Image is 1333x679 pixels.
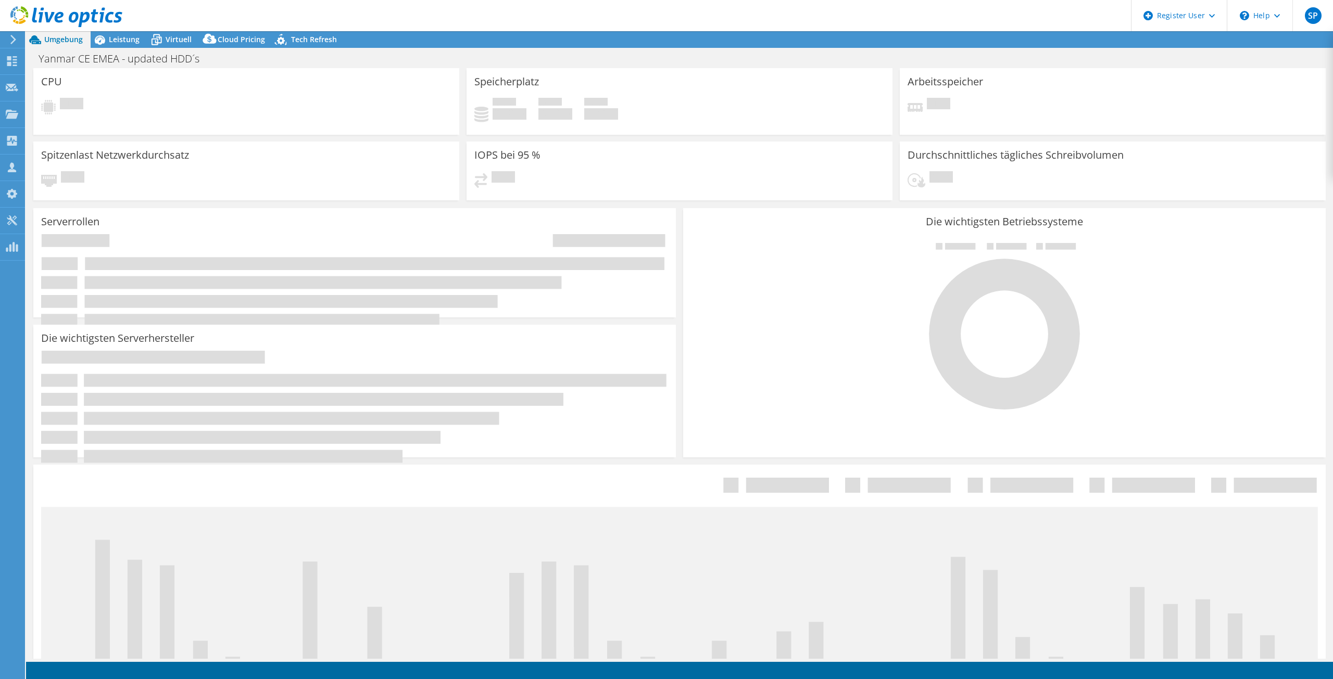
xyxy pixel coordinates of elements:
h3: CPU [41,76,62,87]
h3: Durchschnittliches tägliches Schreibvolumen [908,149,1124,161]
span: Cloud Pricing [218,34,265,44]
span: Ausstehend [61,171,84,185]
h3: Arbeitsspeicher [908,76,983,87]
h1: Yanmar CE EMEA - updated HDD´s [34,53,216,65]
h3: Serverrollen [41,216,99,227]
span: Leistung [109,34,140,44]
h3: IOPS bei 95 % [474,149,540,161]
h4: 0 GiB [493,108,526,120]
span: Tech Refresh [291,34,337,44]
span: Ausstehend [929,171,953,185]
h3: Die wichtigsten Betriebssysteme [691,216,1318,227]
span: Ausstehend [60,98,83,112]
h4: 0 GiB [584,108,618,120]
span: Umgebung [44,34,83,44]
h3: Spitzenlast Netzwerkdurchsatz [41,149,189,161]
h3: Die wichtigsten Serverhersteller [41,332,194,344]
span: Belegt [493,98,516,108]
span: Verfügbar [538,98,562,108]
span: Ausstehend [492,171,515,185]
h3: Speicherplatz [474,76,539,87]
span: SP [1305,7,1322,24]
span: Ausstehend [927,98,950,112]
h4: 0 GiB [538,108,572,120]
svg: \n [1240,11,1249,20]
span: Insgesamt [584,98,608,108]
span: Virtuell [166,34,192,44]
